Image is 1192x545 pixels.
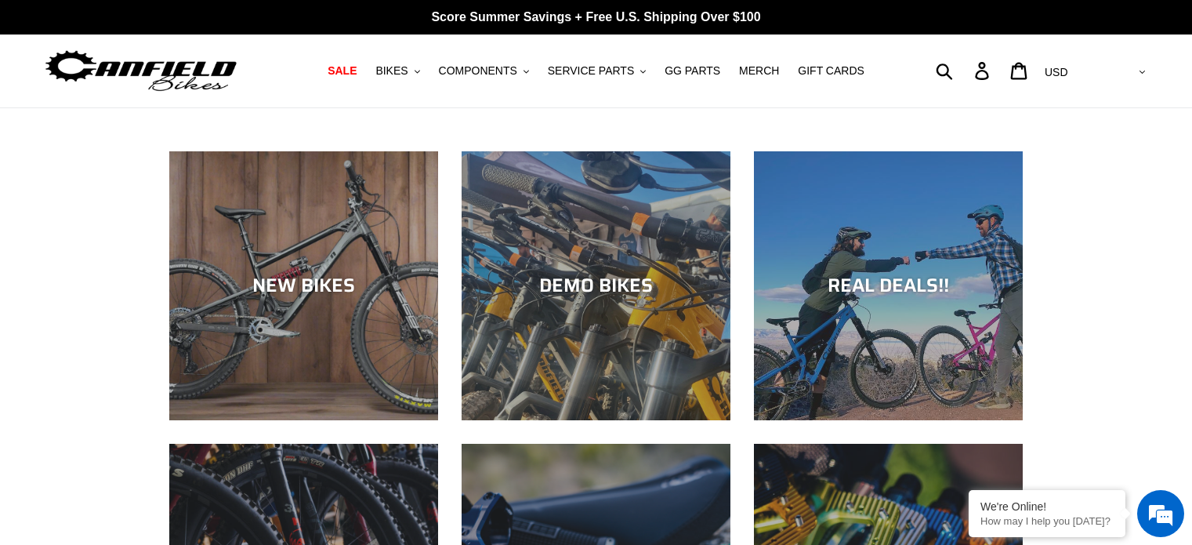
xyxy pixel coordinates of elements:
[320,60,364,82] a: SALE
[980,500,1114,513] div: We're Online!
[431,60,537,82] button: COMPONENTS
[754,151,1023,420] a: REAL DEALS!!
[739,64,779,78] span: MERCH
[169,274,438,297] div: NEW BIKES
[368,60,427,82] button: BIKES
[169,151,438,420] a: NEW BIKES
[944,53,984,88] input: Search
[754,274,1023,297] div: REAL DEALS!!
[462,274,730,297] div: DEMO BIKES
[657,60,728,82] a: GG PARTS
[43,46,239,96] img: Canfield Bikes
[665,64,720,78] span: GG PARTS
[540,60,654,82] button: SERVICE PARTS
[731,60,787,82] a: MERCH
[328,64,357,78] span: SALE
[980,515,1114,527] p: How may I help you today?
[439,64,517,78] span: COMPONENTS
[798,64,864,78] span: GIFT CARDS
[375,64,408,78] span: BIKES
[790,60,872,82] a: GIFT CARDS
[462,151,730,420] a: DEMO BIKES
[548,64,634,78] span: SERVICE PARTS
